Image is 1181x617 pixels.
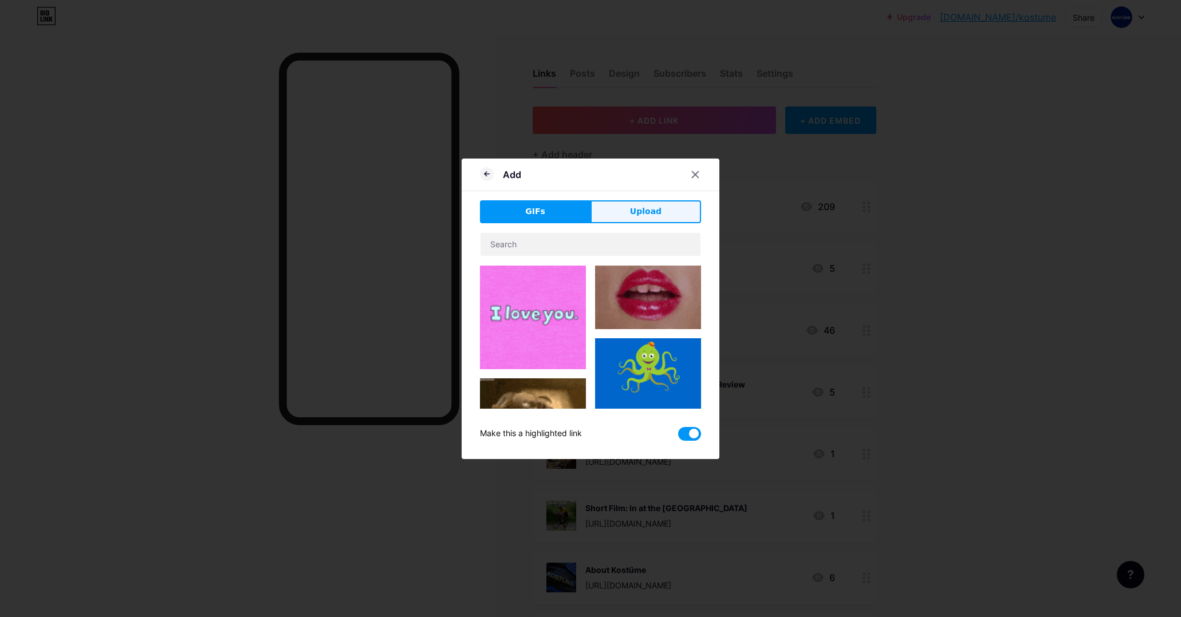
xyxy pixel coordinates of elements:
span: GIFs [525,205,545,217]
button: Upload [590,200,701,223]
img: Gihpy [595,338,701,423]
img: Gihpy [480,378,586,459]
input: Search [481,233,700,256]
img: Gihpy [595,266,701,329]
button: GIFs [480,200,590,223]
span: Upload [630,205,662,217]
img: Gihpy [480,266,586,369]
div: Add [503,168,521,181]
div: Make this a highlighted link [480,427,582,441]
